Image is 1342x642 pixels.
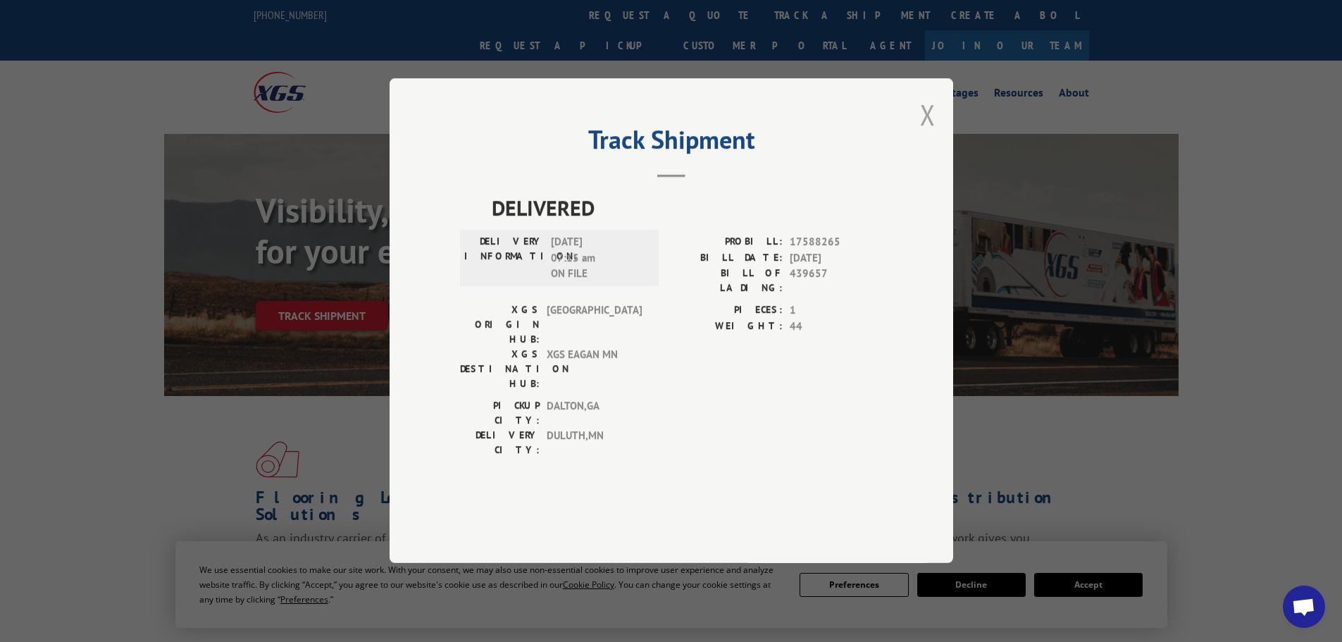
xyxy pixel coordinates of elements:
[460,130,883,156] h2: Track Shipment
[460,347,540,392] label: XGS DESTINATION HUB:
[790,319,883,335] span: 44
[547,428,642,458] span: DULUTH , MN
[671,250,783,266] label: BILL DATE:
[547,399,642,428] span: DALTON , GA
[551,235,646,283] span: [DATE] 07:15 am ON FILE
[790,266,883,296] span: 439657
[671,303,783,319] label: PIECES:
[492,192,883,224] span: DELIVERED
[460,428,540,458] label: DELIVERY CITY:
[671,235,783,251] label: PROBILL:
[790,303,883,319] span: 1
[1283,586,1325,628] div: Open chat
[460,399,540,428] label: PICKUP CITY:
[547,347,642,392] span: XGS EAGAN MN
[671,319,783,335] label: WEIGHT:
[671,266,783,296] label: BILL OF LADING:
[920,96,936,133] button: Close modal
[790,235,883,251] span: 17588265
[547,303,642,347] span: [GEOGRAPHIC_DATA]
[460,303,540,347] label: XGS ORIGIN HUB:
[790,250,883,266] span: [DATE]
[464,235,544,283] label: DELIVERY INFORMATION:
